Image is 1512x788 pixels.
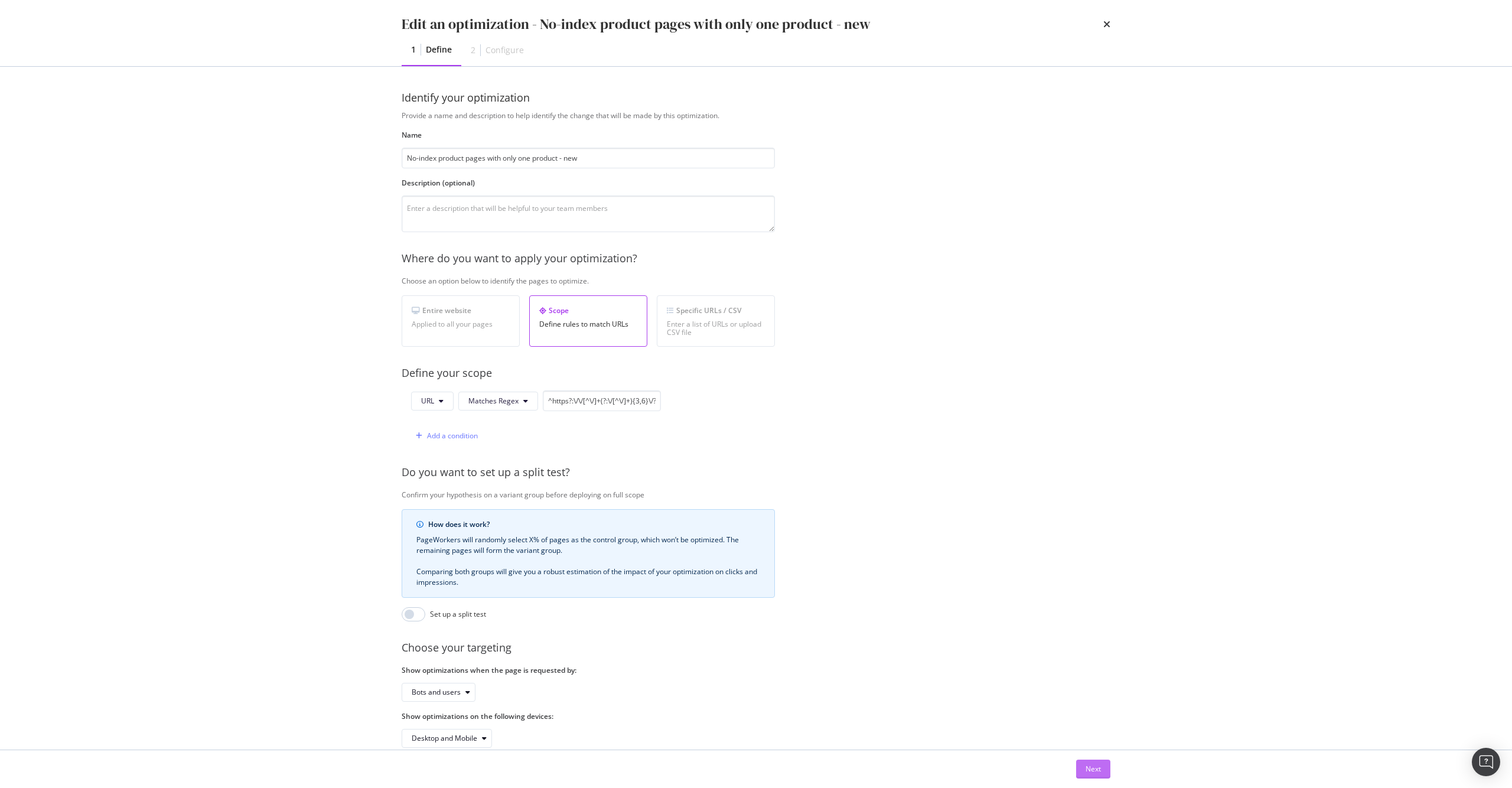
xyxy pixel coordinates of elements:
[402,366,1169,381] div: Define your scope
[667,305,765,315] div: Specific URLs / CSV
[458,392,538,411] button: Matches Regex
[427,431,478,441] div: Add a condition
[402,490,1169,500] div: Confirm your hypothesis on a variant group before deploying on full scope
[539,320,637,328] div: Define rules to match URLs
[667,320,765,337] div: Enter a list of URLs or upload CSV file
[402,251,1169,266] div: Where do you want to apply your optimization?
[402,683,475,702] button: Bots and users
[402,640,1169,656] div: Choose your targeting
[411,426,478,445] button: Add a condition
[428,519,760,530] div: How does it work?
[416,535,760,588] div: PageWorkers will randomly select X% of pages as the control group, which won’t be optimized. The ...
[402,130,775,140] label: Name
[402,276,1169,286] div: Choose an option below to identify the pages to optimize.
[402,178,775,188] label: Description (optional)
[1472,748,1500,776] div: Open Intercom Messenger
[402,14,871,34] div: Edit an optimization - No-index product pages with only one product - new
[1086,764,1101,774] div: Next
[402,148,775,168] input: Enter an optimization name to easily find it back
[421,396,434,406] span: URL
[402,665,775,675] label: Show optimizations when the page is requested by:
[1076,760,1110,779] button: Next
[471,44,475,56] div: 2
[426,44,452,56] div: Define
[468,396,519,406] span: Matches Regex
[539,305,637,315] div: Scope
[411,44,416,56] div: 1
[411,392,454,411] button: URL
[430,609,486,619] div: Set up a split test
[402,465,1169,480] div: Do you want to set up a split test?
[412,689,461,696] div: Bots and users
[402,509,775,598] div: info banner
[1103,14,1110,34] div: times
[485,44,524,56] div: Configure
[402,90,1110,106] div: Identify your optimization
[412,735,477,742] div: Desktop and Mobile
[412,305,510,315] div: Entire website
[412,320,510,328] div: Applied to all your pages
[402,711,775,721] label: Show optimizations on the following devices:
[402,729,492,748] button: Desktop and Mobile
[402,110,1169,121] div: Provide a name and description to help identify the change that will be made by this optimization.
